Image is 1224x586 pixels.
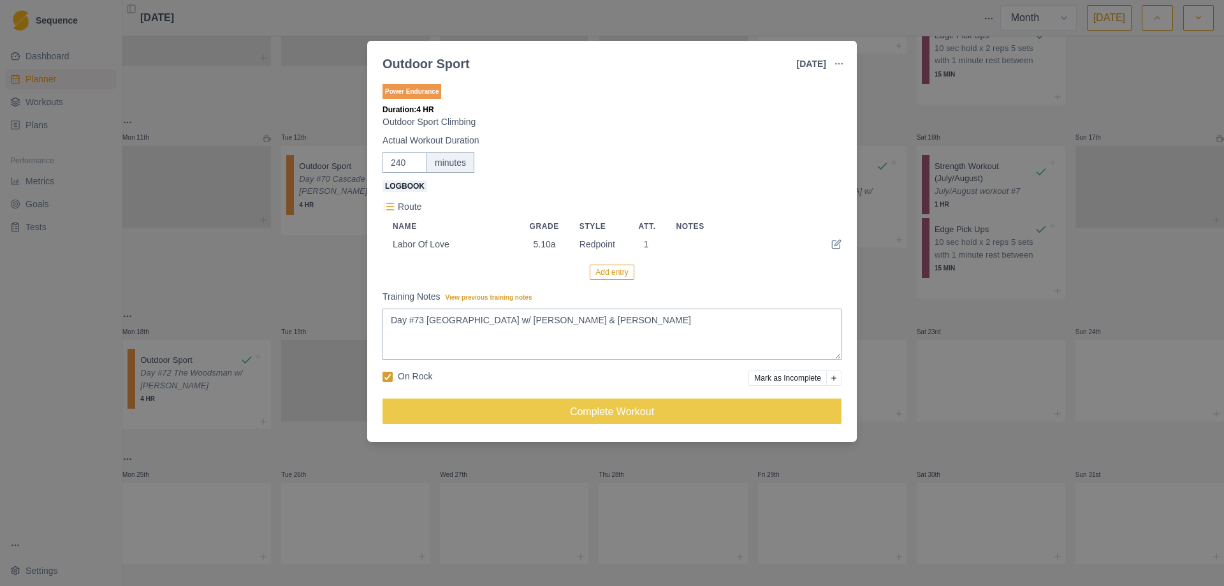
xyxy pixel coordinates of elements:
[629,234,666,254] td: 1
[426,152,474,173] div: minutes
[382,84,441,99] p: Power Endurance
[639,221,656,231] div: Att.
[529,239,558,249] div: 5.10a
[569,234,629,254] td: Redpoint
[529,221,558,231] div: Grade
[748,370,827,386] button: Mark as Incomplete
[382,234,519,254] td: Labor Of Love
[382,309,841,360] textarea: Day #73 [GEOGRAPHIC_DATA] w/ [PERSON_NAME] & [PERSON_NAME]
[797,57,826,71] p: [DATE]
[826,370,841,386] button: Add reason
[382,399,841,424] button: Complete Workout
[666,219,816,234] th: Notes
[398,200,421,214] p: Route
[382,180,427,192] span: Logbook
[519,234,569,254] td: 5.10a
[382,134,834,147] label: Actual Workout Duration
[569,219,629,234] th: Style
[446,294,532,301] span: View previous training notes
[382,54,470,73] div: Outdoor Sport
[639,239,656,249] div: 1
[393,239,506,249] div: Labor Of Love
[382,115,841,129] p: Outdoor Sport Climbing
[579,239,618,249] div: Redpoint
[382,104,841,115] p: Duration: 4 HR
[382,290,834,304] label: Training Notes
[590,265,634,280] button: Add entry
[382,219,519,234] th: Name
[398,370,432,383] p: On Rock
